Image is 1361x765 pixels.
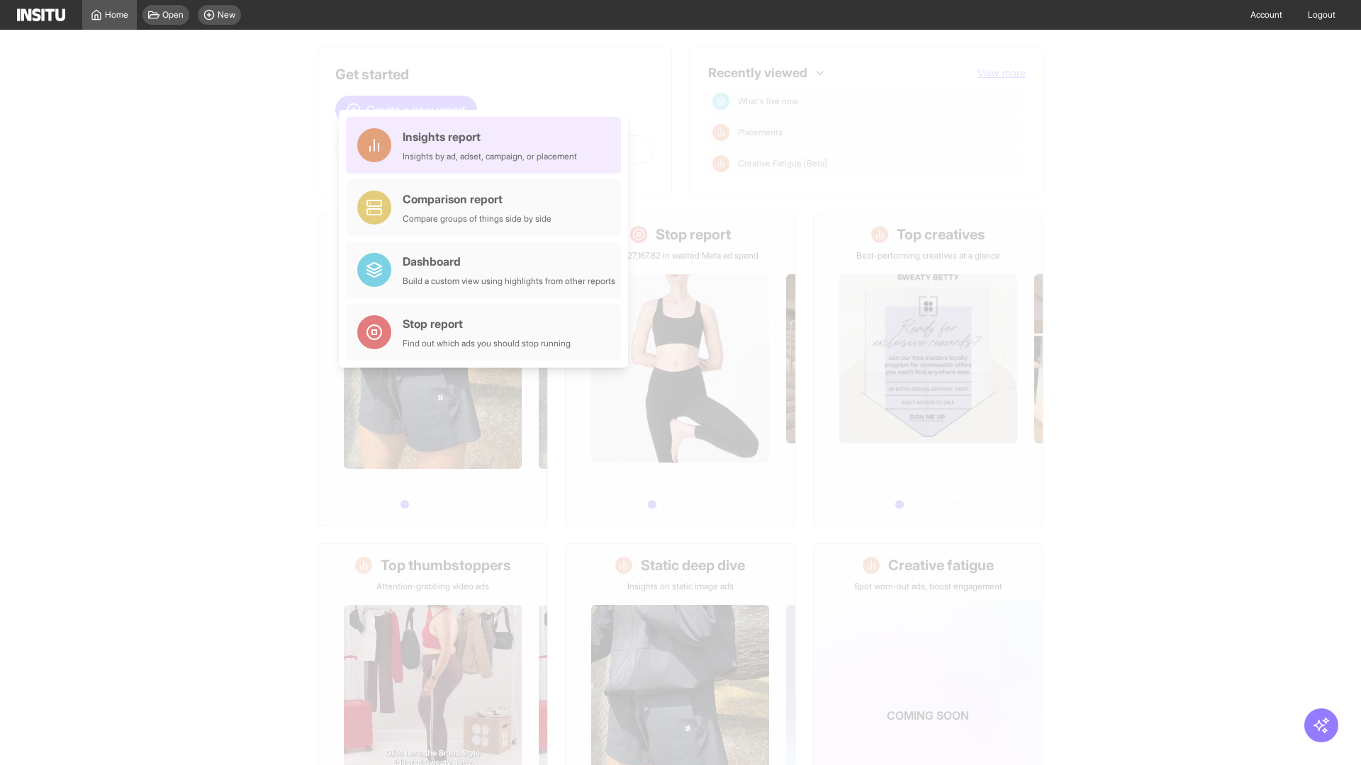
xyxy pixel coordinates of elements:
span: Home [105,9,128,21]
div: Build a custom view using highlights from other reports [403,276,615,287]
div: Insights report [403,128,577,145]
span: New [218,9,235,21]
div: Dashboard [403,253,615,270]
span: Open [162,9,184,21]
div: Comparison report [403,191,551,208]
div: Find out which ads you should stop running [403,338,571,349]
img: Logo [17,8,65,21]
div: Stop report [403,315,571,332]
div: Compare groups of things side by side [403,213,551,225]
div: Insights by ad, adset, campaign, or placement [403,151,577,162]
